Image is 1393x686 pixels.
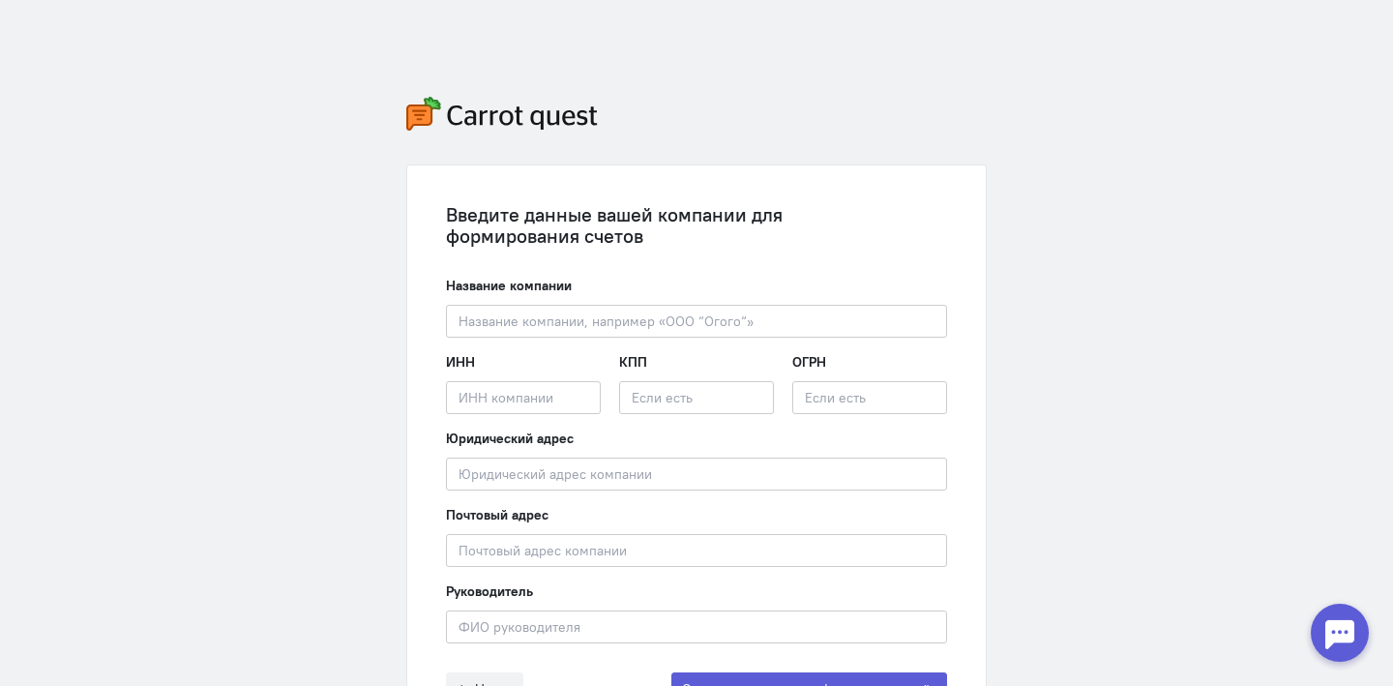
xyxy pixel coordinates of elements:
[792,352,826,372] label: ОГРН
[446,534,947,567] input: Почтовый адрес компании
[792,381,947,414] input: Если есть
[446,458,947,491] input: Юридический адрес компании
[446,204,947,247] div: Введите данные вашей компании для формирования счетов
[406,97,598,131] img: carrot-quest-logo.svg
[446,582,533,601] label: Руководитель
[446,352,475,372] label: ИНН
[446,305,947,338] input: Название компании, например «ООО “Огого“»
[619,352,647,372] label: КПП
[619,381,774,414] input: Если есть
[446,381,601,414] input: ИНН компании
[446,429,574,448] label: Юридический адрес
[446,505,548,524] label: Почтовый адрес
[446,611,947,643] input: ФИО руководителя
[446,276,572,295] label: Название компании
